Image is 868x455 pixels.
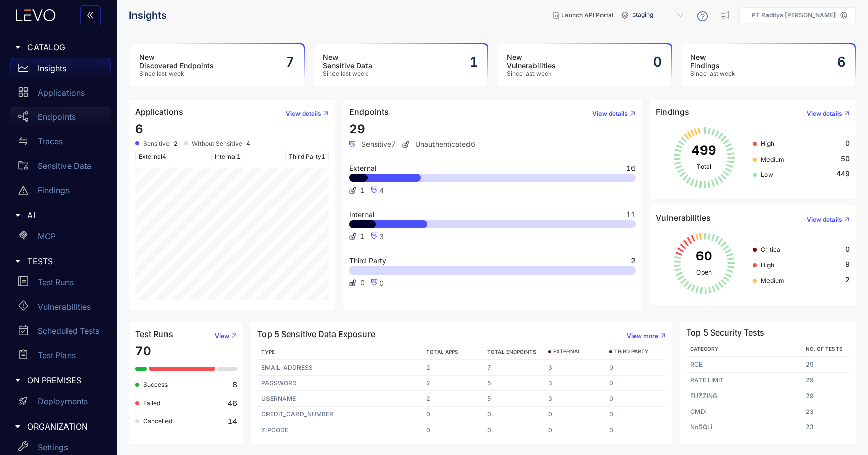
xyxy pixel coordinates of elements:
[845,245,850,253] span: 0
[10,226,111,251] a: MCP
[261,349,275,355] span: TYPE
[10,296,111,321] a: Vulnerabilities
[807,216,842,223] span: View details
[38,88,85,97] p: Applications
[360,232,365,240] span: 1
[761,140,774,147] span: High
[360,279,365,287] span: 0
[507,70,556,77] span: Since last week
[14,423,21,430] span: caret-right
[135,344,151,358] span: 70
[626,211,636,218] span: 11
[605,422,666,438] td: 0
[38,326,99,336] p: Scheduled Tests
[605,376,666,391] td: 0
[143,399,160,407] span: Failed
[10,58,111,82] a: Insights
[592,110,628,117] span: View details
[27,257,103,266] span: TESTS
[14,258,21,265] span: caret-right
[483,391,544,407] td: 5
[135,329,173,339] h4: Test Runs
[402,140,475,148] span: Unauthenticated 6
[174,140,178,147] b: 2
[6,37,111,58] div: CATALOG
[192,140,242,147] span: Without Sensitive
[360,186,365,194] span: 1
[656,213,711,222] h4: Vulnerabilities
[38,397,88,406] p: Deployments
[686,388,802,404] td: FUZZING
[631,257,636,264] span: 2
[761,277,784,284] span: Medium
[38,232,56,241] p: MCP
[18,136,28,146] span: swap
[162,153,166,160] span: 4
[845,139,850,147] span: 0
[349,211,374,218] span: Internal
[14,377,21,384] span: caret-right
[619,328,666,344] button: View more
[10,391,111,416] a: Deployments
[761,246,782,253] span: Critical
[545,7,621,23] button: Launch API Portal
[6,204,111,226] div: AI
[286,54,294,70] h2: 7
[841,155,850,163] span: 50
[686,373,802,388] td: RATE LIMIT
[483,422,544,438] td: 0
[237,153,241,160] span: 1
[10,131,111,156] a: Traces
[798,211,850,228] button: View details
[837,54,846,70] h2: 6
[38,161,91,170] p: Sensitive Data
[845,260,850,268] span: 9
[690,70,736,77] span: Since last week
[422,376,483,391] td: 2
[38,112,76,122] p: Endpoints
[802,373,850,388] td: 29
[6,370,111,391] div: ON PREMISES
[38,443,68,452] p: Settings
[211,151,244,162] span: Internal
[470,54,478,70] h2: 1
[845,276,850,284] span: 2
[285,151,329,162] span: Third Party
[349,107,389,116] h4: Endpoints
[686,419,802,435] td: NoSQLi
[135,122,143,136] span: 6
[18,185,28,195] span: warning
[228,417,237,426] b: 14
[836,170,850,178] span: 449
[349,122,365,136] span: 29
[27,43,103,52] span: CATALOG
[286,110,321,117] span: View details
[690,53,736,70] h3: New Findings
[14,44,21,51] span: caret-right
[605,391,666,407] td: 0
[690,346,718,352] span: Category
[422,407,483,422] td: 0
[6,416,111,437] div: ORGANIZATION
[422,360,483,376] td: 2
[584,106,636,122] button: View details
[10,107,111,131] a: Endpoints
[232,381,237,389] b: 8
[38,351,76,360] p: Test Plans
[483,376,544,391] td: 5
[38,278,74,287] p: Test Runs
[686,357,802,373] td: RCE
[10,321,111,345] a: Scheduled Tests
[143,417,172,425] span: Cancelled
[561,12,613,19] span: Launch API Portal
[544,391,605,407] td: 3
[761,171,773,178] span: Low
[422,391,483,407] td: 2
[614,349,648,355] span: THIRD PARTY
[802,388,850,404] td: 29
[627,332,658,340] span: View more
[605,407,666,422] td: 0
[143,381,168,388] span: Success
[544,422,605,438] td: 0
[207,328,237,344] button: View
